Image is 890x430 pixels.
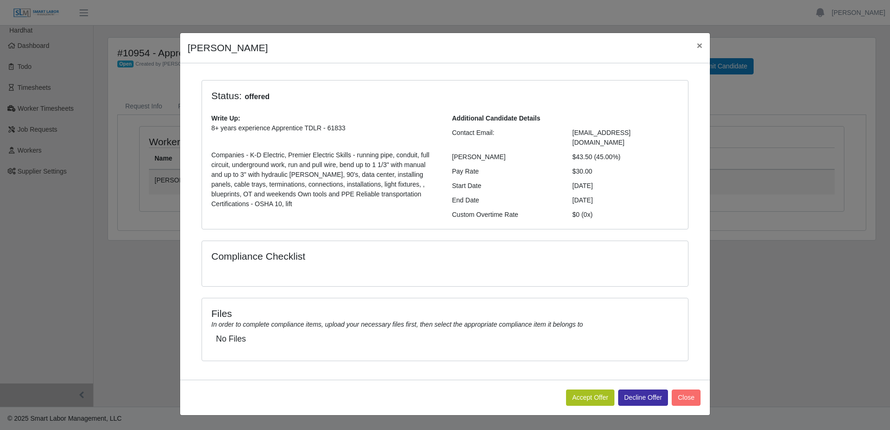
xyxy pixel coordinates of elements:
[566,390,614,406] button: Accept Offer
[445,181,566,191] div: Start Date
[445,195,566,205] div: End Date
[211,250,518,262] h4: Compliance Checklist
[573,129,631,146] span: [EMAIL_ADDRESS][DOMAIN_NAME]
[211,321,583,328] i: In order to complete compliance items, upload your necessary files first, then select the appropr...
[689,33,710,58] button: Close
[188,40,268,55] h4: [PERSON_NAME]
[211,308,679,319] h4: Files
[211,123,438,209] p: 8+ years experience Apprentice TDLR - 61833 Companies - K-D Electric, Premier Electric Skills - r...
[216,334,674,344] h5: No Files
[452,114,540,122] b: Additional Candidate Details
[211,90,559,102] h4: Status:
[573,196,593,204] span: [DATE]
[573,211,593,218] span: $0 (0x)
[618,390,668,406] button: Decline Offer
[445,167,566,176] div: Pay Rate
[211,114,240,122] b: Write Up:
[672,390,701,406] button: Close
[566,181,686,191] div: [DATE]
[445,128,566,148] div: Contact Email:
[566,152,686,162] div: $43.50 (45.00%)
[242,91,272,102] span: offered
[566,167,686,176] div: $30.00
[445,152,566,162] div: [PERSON_NAME]
[445,210,566,220] div: Custom Overtime Rate
[697,40,702,51] span: ×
